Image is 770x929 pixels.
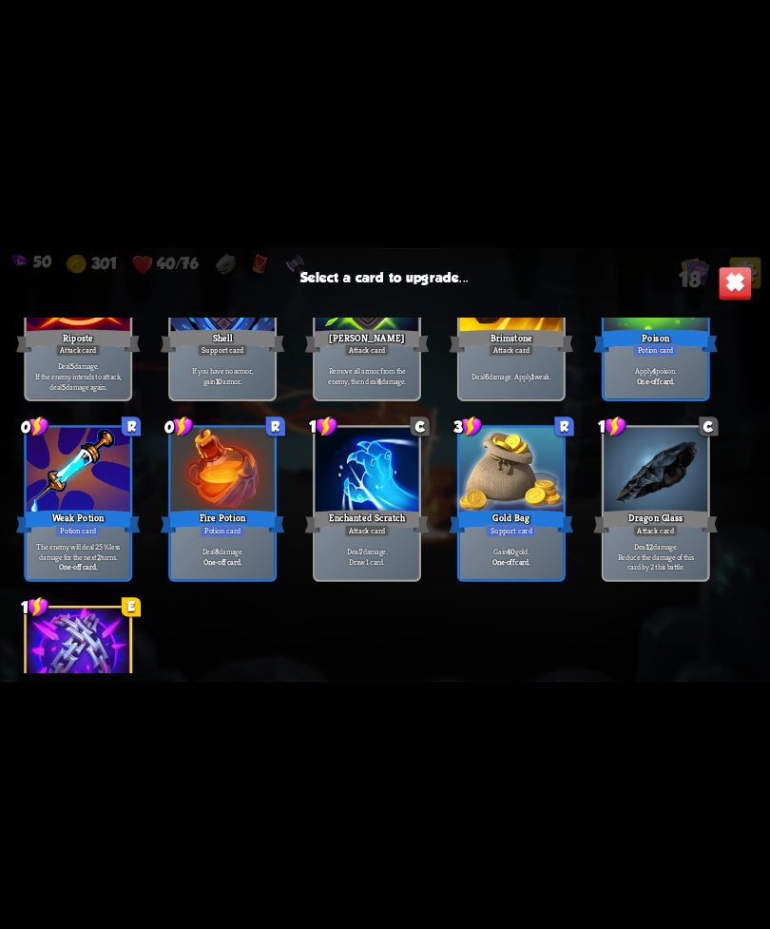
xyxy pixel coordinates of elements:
b: 6 [485,371,489,381]
b: 5 [70,360,74,371]
img: Close_Button.png [719,266,752,300]
p: Apply poison. [606,366,704,377]
div: Potion card [633,343,678,356]
div: Brimstone [450,327,574,355]
p: Remove all armor from the enemy, then deal damage. [318,366,415,387]
div: Attack card [56,343,101,356]
div: Gold Bag [450,508,574,535]
div: Attack card [489,343,533,356]
div: 0 [164,416,193,437]
b: 2 [97,552,101,562]
b: 40 [507,546,515,556]
div: Potion card [201,524,245,536]
p: Deal damage. [173,546,271,556]
b: 8 [215,546,219,556]
div: C [699,416,718,435]
div: 1 [598,416,626,437]
p: Deal damage. Draw 1 card. [318,546,415,567]
div: Riposte [16,327,141,355]
b: One-off card. [492,556,530,567]
div: R [122,416,141,435]
div: Attack card [344,343,389,356]
div: R [266,416,285,435]
div: 1 [309,416,337,437]
div: R [554,416,573,435]
p: The enemy will deal 25% less damage for the next turns. [29,541,127,562]
div: Enchanted Scratch [305,508,430,535]
div: Weak Potion [16,508,141,535]
div: Support card [486,524,536,536]
p: Deal damage. If the enemy intends to attack, deal damage again. [29,360,127,391]
div: Dragon Glass [593,508,718,535]
div: [PERSON_NAME] [305,327,430,355]
div: E [122,597,141,616]
div: Potion card [56,524,101,536]
div: 3 [453,416,482,437]
div: Fire Potion [161,508,285,535]
b: 1 [531,371,534,381]
b: One-off card. [637,376,675,386]
b: 5 [62,381,66,392]
p: Deal damage. Apply weak. [462,371,560,381]
div: Attack card [344,524,389,536]
div: Support card [198,343,248,356]
b: 10 [216,376,223,386]
div: Attack card [633,524,678,536]
b: 7 [359,546,362,556]
div: Shell [161,327,285,355]
b: 4 [652,366,656,377]
p: If you have no armor, gain armor. [173,366,271,387]
div: 1 [21,596,49,618]
b: 4 [377,376,381,386]
h3: Select a card to upgrade... [300,269,470,284]
b: One-off card. [59,562,97,572]
div: 0 [21,416,49,437]
p: Gain gold. [462,546,560,556]
div: Poison [593,327,718,355]
p: Deal damage. Reduce the damage of this card by 2 this battle. [606,541,704,571]
div: C [411,416,430,435]
b: 12 [646,541,653,552]
b: One-off card. [203,556,241,567]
